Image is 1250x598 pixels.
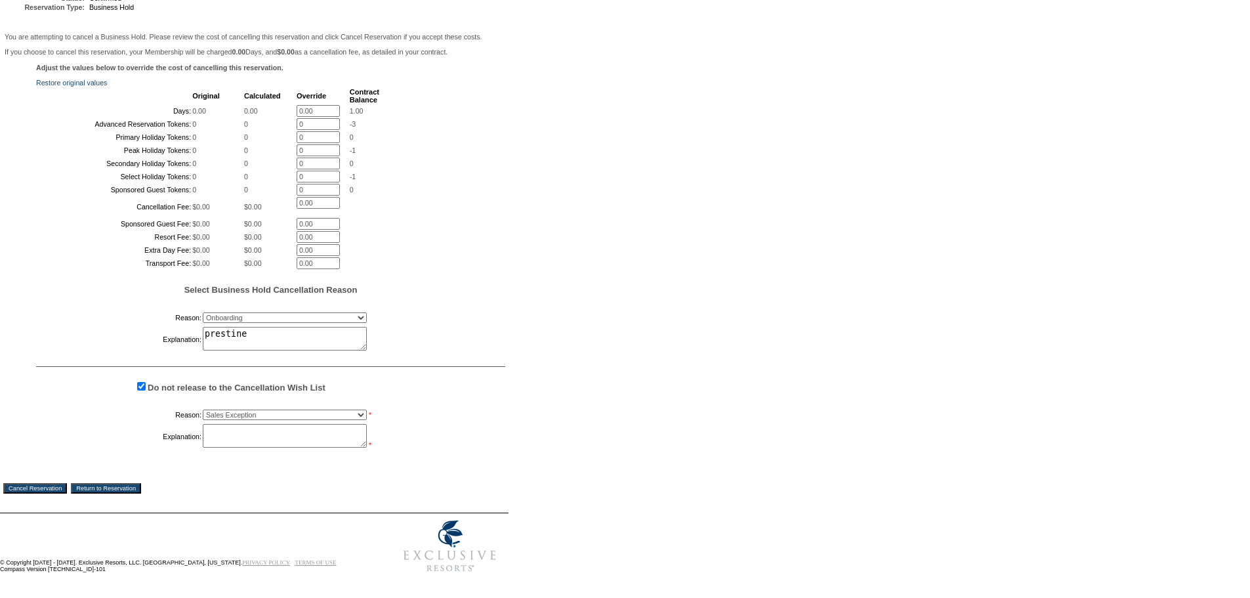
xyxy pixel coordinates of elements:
[244,173,248,181] span: 0
[192,233,210,241] span: $0.00
[37,118,191,130] td: Advanced Reservation Tokens:
[37,158,191,169] td: Secondary Holiday Tokens:
[37,144,191,156] td: Peak Holiday Tokens:
[37,105,191,117] td: Days:
[37,184,191,196] td: Sponsored Guest Tokens:
[37,171,191,182] td: Select Holiday Tokens:
[232,48,246,56] b: 0.00
[3,483,67,494] input: Cancel Reservation
[192,220,210,228] span: $0.00
[244,146,248,154] span: 0
[192,173,196,181] span: 0
[192,160,196,167] span: 0
[37,257,191,269] td: Transport Fee:
[350,88,379,104] b: Contract Balance
[192,203,210,211] span: $0.00
[244,220,262,228] span: $0.00
[36,285,505,295] h5: Select Business Hold Cancellation Reason
[37,327,201,352] td: Explanation:
[5,48,504,56] p: If you choose to cancel this reservation, your Membership will be charged Days, and as a cancella...
[6,3,85,11] td: Reservation Type:
[244,120,248,128] span: 0
[192,146,196,154] span: 0
[37,310,201,326] td: Reason:
[192,133,196,141] span: 0
[244,246,262,254] span: $0.00
[277,48,295,56] b: $0.00
[244,107,258,115] span: 0.00
[244,133,248,141] span: 0
[244,203,262,211] span: $0.00
[244,186,248,194] span: 0
[295,559,337,566] a: TERMS OF USE
[350,173,356,181] span: -1
[391,513,509,579] img: Exclusive Resorts
[350,120,356,128] span: -3
[192,92,220,100] b: Original
[36,79,107,87] a: Restore original values
[192,186,196,194] span: 0
[297,92,326,100] b: Override
[192,107,206,115] span: 0.00
[350,160,354,167] span: 0
[37,244,191,256] td: Extra Day Fee:
[242,559,290,566] a: PRIVACY POLICY
[192,120,196,128] span: 0
[36,64,283,72] b: Adjust the values below to override the cost of cancelling this reservation.
[37,424,201,449] td: Explanation:
[244,259,262,267] span: $0.00
[350,146,356,154] span: -1
[5,33,504,41] p: You are attempting to cancel a Business Hold. Please review the cost of cancelling this reservati...
[37,197,191,217] td: Cancellation Fee:
[89,3,134,11] span: Business Hold
[350,107,364,115] span: 1.00
[37,218,191,230] td: Sponsored Guest Fee:
[37,231,191,243] td: Resort Fee:
[350,186,354,194] span: 0
[192,259,210,267] span: $0.00
[244,160,248,167] span: 0
[244,233,262,241] span: $0.00
[37,407,201,423] td: Reason:
[71,483,141,494] input: Return to Reservation
[148,383,325,393] label: Do not release to the Cancellation Wish List
[350,133,354,141] span: 0
[244,92,281,100] b: Calculated
[37,131,191,143] td: Primary Holiday Tokens:
[192,246,210,254] span: $0.00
